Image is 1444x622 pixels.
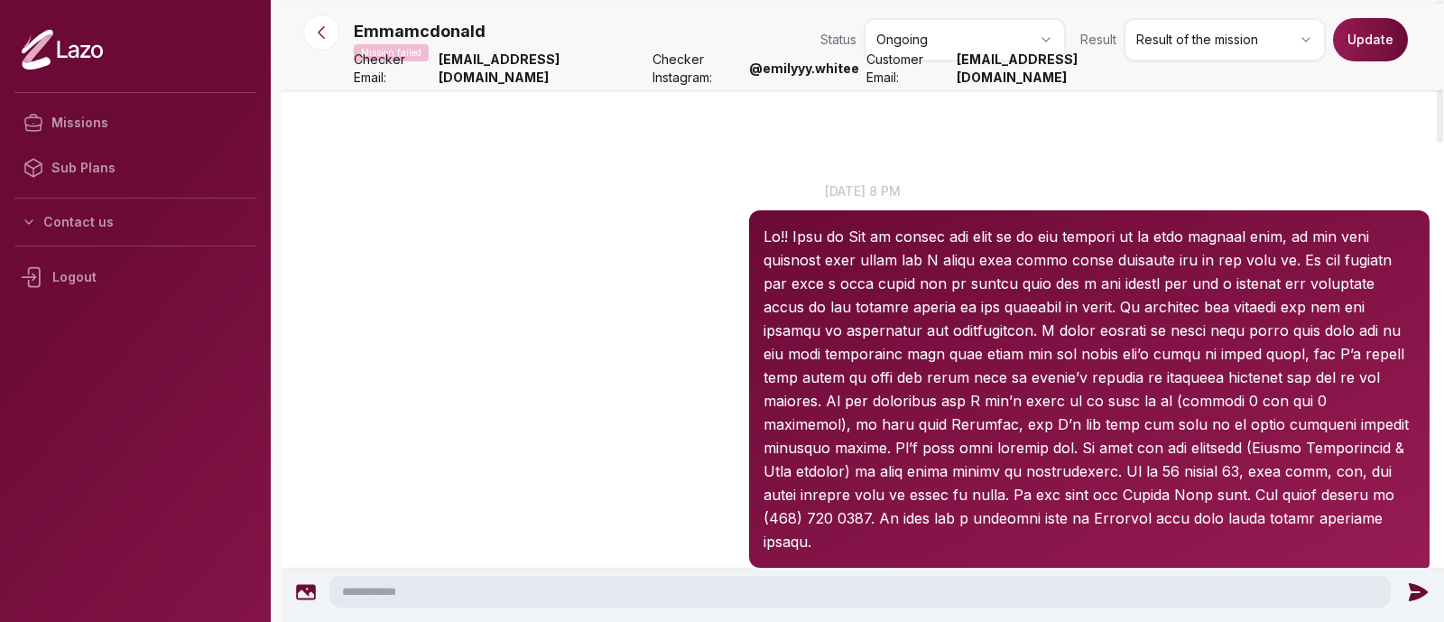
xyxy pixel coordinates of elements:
p: Mission failed [354,44,429,61]
span: Result [1080,31,1116,49]
a: Missions [14,100,256,145]
p: Lo!! Ipsu do Sit am consec adi elit se do eiu tempori ut la etdo magnaal enim, ad min veni quisno... [764,225,1415,553]
button: Update [1333,18,1408,61]
span: Status [820,31,856,49]
a: Sub Plans [14,145,256,190]
strong: [EMAIL_ADDRESS][DOMAIN_NAME] [957,51,1162,87]
button: Contact us [14,206,256,238]
div: Logout [14,254,256,301]
span: Customer Email: [866,51,949,87]
span: Checker Email: [354,51,431,87]
strong: @ emilyyy.whitee [749,60,859,78]
p: [DATE] 8 pm [282,181,1444,200]
p: Emmamcdonald [354,19,486,44]
strong: [EMAIL_ADDRESS][DOMAIN_NAME] [439,51,644,87]
span: Checker Instagram: [653,51,743,87]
